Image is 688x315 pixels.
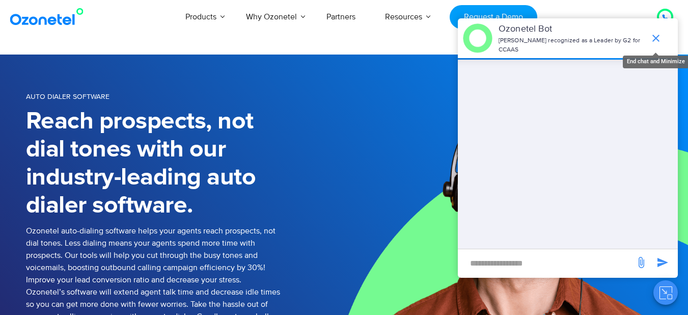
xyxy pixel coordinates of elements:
[450,5,537,29] a: Request a Demo
[499,36,645,55] p: [PERSON_NAME] recognized as a Leader by G2 for CCAAS
[653,280,678,305] button: Close chat
[499,22,645,36] p: Ozonetel Bot
[463,254,630,273] div: new-msg-input
[652,252,673,273] span: send message
[26,108,281,220] h1: Reach prospects, not dial tones with our industry-leading auto dialer software.
[646,28,666,48] span: end chat or minimize
[463,23,492,53] img: header
[631,252,651,273] span: send message
[26,92,109,101] span: Auto Dialer Software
